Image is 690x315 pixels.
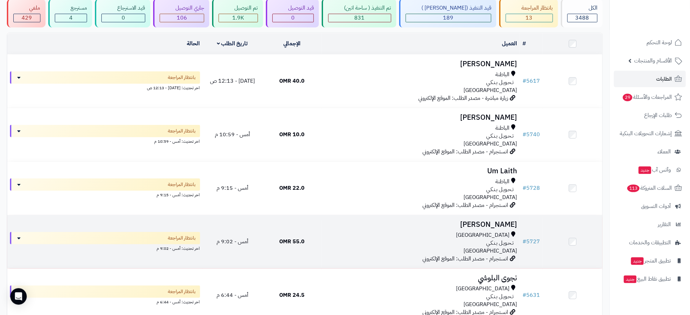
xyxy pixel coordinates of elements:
span: طلبات الإرجاع [644,110,672,120]
div: اخر تحديث: أمس - 10:59 م [10,137,200,144]
span: [GEOGRAPHIC_DATA] [456,285,509,293]
div: جاري التوصيل [160,4,205,12]
div: 189 [406,14,491,22]
span: 22.0 OMR [279,184,305,192]
div: 13 [506,14,553,22]
span: [GEOGRAPHIC_DATA] [464,247,517,255]
a: #5617 [522,77,540,85]
a: # [522,39,526,48]
div: 0 [102,14,145,22]
span: الباطنة [495,178,509,186]
span: 10.0 OMR [279,130,305,139]
span: الباطنة [495,71,509,79]
span: 55.0 OMR [279,237,305,246]
span: 40.0 OMR [279,77,305,85]
span: وآتس آب [638,165,671,175]
span: التطبيقات والخدمات [629,238,671,247]
a: المراجعات والأسئلة29 [614,89,686,105]
div: 429 [14,14,40,22]
span: 831 [355,14,365,22]
span: 189 [443,14,454,22]
span: جديد [631,257,644,265]
span: بانتظار المراجعة [168,74,196,81]
a: #5727 [522,237,540,246]
h3: [PERSON_NAME] [324,221,517,229]
span: 29 [623,94,632,101]
a: #5728 [522,184,540,192]
span: التقارير [658,220,671,229]
div: 0 [273,14,314,22]
div: تم التوصيل [219,4,258,12]
span: انستجرام - مصدر الطلب: الموقع الإلكتروني [422,201,508,209]
h3: نجوى البلوشي [324,274,517,282]
span: الباطنة [495,124,509,132]
span: [GEOGRAPHIC_DATA] [464,300,517,308]
h3: [PERSON_NAME] [324,60,517,68]
a: طلبات الإرجاع [614,107,686,124]
a: العملاء [614,143,686,160]
span: 13 [526,14,533,22]
span: [GEOGRAPHIC_DATA] [464,86,517,94]
a: العميل [502,39,517,48]
div: Open Intercom Messenger [10,288,27,305]
div: اخر تحديث: أمس - 9:02 م [10,244,200,252]
span: # [522,77,526,85]
a: #5631 [522,291,540,299]
div: اخر تحديث: أمس - 6:44 م [10,298,200,305]
div: 106 [160,14,204,22]
span: المراجعات والأسئلة [622,92,672,102]
span: 0 [291,14,295,22]
span: 429 [22,14,32,22]
div: تم التنفيذ ( ساحة اتين) [328,4,391,12]
h3: Um Laith [324,167,517,175]
span: أمس - 9:15 م [217,184,248,192]
a: التطبيقات والخدمات [614,234,686,251]
span: تطبيق نقاط البيع [623,274,671,284]
div: قيد التنفيذ ([PERSON_NAME] ) [406,4,492,12]
span: جديد [624,276,637,283]
a: إشعارات التحويلات البنكية [614,125,686,142]
span: 24.5 OMR [279,291,305,299]
span: [GEOGRAPHIC_DATA] [456,231,509,239]
h3: [PERSON_NAME] [324,114,517,121]
span: بانتظار المراجعة [168,288,196,295]
a: الحالة [187,39,200,48]
div: الكل [567,4,598,12]
a: تاريخ الطلب [217,39,248,48]
span: 106 [177,14,187,22]
span: 4 [69,14,73,22]
div: 4 [55,14,87,22]
span: جديد [639,166,651,174]
span: العملاء [657,147,671,156]
span: # [522,130,526,139]
a: أدوات التسويق [614,198,686,214]
span: [DATE] - 12:13 ص [210,77,255,85]
span: 3488 [576,14,589,22]
a: تطبيق نقاط البيعجديد [614,271,686,287]
span: تـحـويـل بـنـكـي [486,239,514,247]
div: بانتظار المراجعة [506,4,553,12]
span: تطبيق المتجر [630,256,671,266]
span: انستجرام - مصدر الطلب: الموقع الإلكتروني [422,255,508,263]
div: اخر تحديث: أمس - 9:15 م [10,191,200,198]
div: مسترجع [55,4,87,12]
span: تـحـويـل بـنـكـي [486,186,514,194]
div: اخر تحديث: [DATE] - 12:13 ص [10,84,200,91]
span: # [522,237,526,246]
a: لوحة التحكم [614,34,686,51]
span: أمس - 9:02 م [217,237,248,246]
div: ملغي [13,4,40,12]
span: إشعارات التحويلات البنكية [620,129,672,138]
div: قيد الاسترجاع [101,4,145,12]
span: أمس - 10:59 م [215,130,250,139]
a: السلات المتروكة113 [614,180,686,196]
span: تـحـويـل بـنـكـي [486,79,514,86]
span: # [522,184,526,192]
span: [GEOGRAPHIC_DATA] [464,140,517,148]
span: تـحـويـل بـنـكـي [486,132,514,140]
span: الأقسام والمنتجات [634,56,672,66]
span: تـحـويـل بـنـكـي [486,293,514,301]
span: بانتظار المراجعة [168,181,196,188]
span: لوحة التحكم [646,38,672,47]
div: 831 [329,14,391,22]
